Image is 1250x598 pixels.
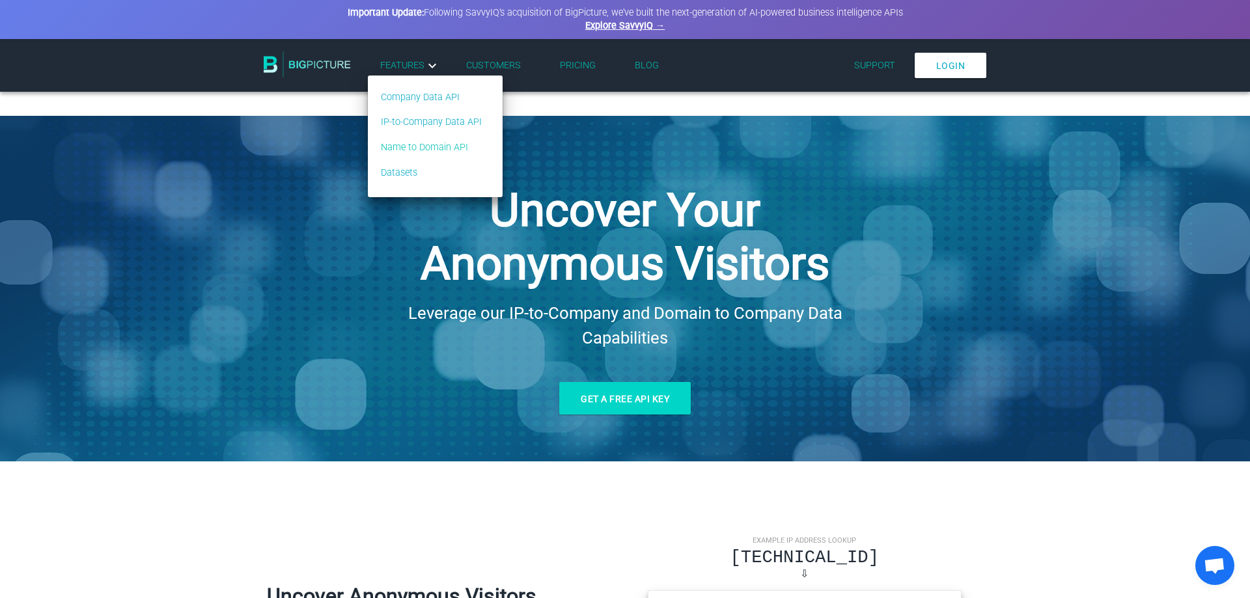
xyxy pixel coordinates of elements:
[264,51,351,77] img: BigPicture.io
[381,183,869,290] h1: Uncover Your Anonymous Visitors
[381,166,482,180] a: Datasets
[380,58,440,74] a: Features
[381,301,869,351] h2: Leverage our IP-to-Company and Domain to Company Data Capabilities
[381,115,482,129] a: IP-to-Company Data API
[915,53,987,78] a: Login
[648,547,962,567] div: [TECHNICAL_ID]
[1195,546,1234,585] a: Open chat
[648,534,962,547] div: Example IP Address Lookup
[381,90,482,105] a: Company Data API
[381,141,482,155] a: Name to Domain API
[559,382,691,415] a: Get a free API key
